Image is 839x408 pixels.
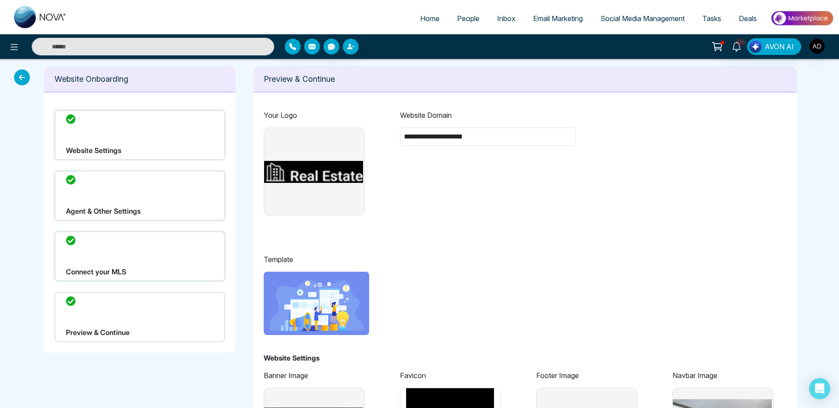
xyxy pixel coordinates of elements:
img: User Avatar [810,39,824,54]
img: Nova CRM Logo [14,6,67,28]
button: AVON AI [747,38,801,55]
p: Website Domain [400,110,576,120]
p: Banner Image [264,370,365,381]
div: Open Intercom Messenger [809,378,830,399]
span: Social Media Management [600,14,685,23]
p: Website Settings [264,353,786,363]
img: banner image [264,128,363,216]
p: Preview & Continue [264,73,786,85]
div: Agent & Other Settings [54,171,225,221]
a: Inbox [488,10,524,27]
div: Preview & Continue [54,292,225,342]
p: Navbar Image [672,370,774,381]
div: Connect your MLS [54,231,225,281]
img: final template [264,272,369,335]
span: People [457,14,479,23]
a: Deals [730,10,766,27]
a: Home [411,10,448,27]
span: Home [420,14,439,23]
span: AVON AI [765,41,794,52]
div: Website Settings [54,110,225,160]
p: Your Logo [264,110,365,120]
img: Lead Flow [749,40,762,53]
span: Deals [739,14,757,23]
a: Email Marketing [524,10,592,27]
p: Footer Image [536,370,637,381]
p: Website Onboarding [54,73,225,85]
a: 10+ [726,38,747,54]
span: Email Marketing [533,14,583,23]
p: Template [264,254,786,265]
span: Tasks [702,14,721,23]
a: People [448,10,488,27]
a: Social Media Management [592,10,694,27]
span: Inbox [497,14,516,23]
img: Market-place.gif [770,8,834,28]
p: Favicon [400,370,501,381]
span: 10+ [737,38,745,46]
a: Tasks [694,10,730,27]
